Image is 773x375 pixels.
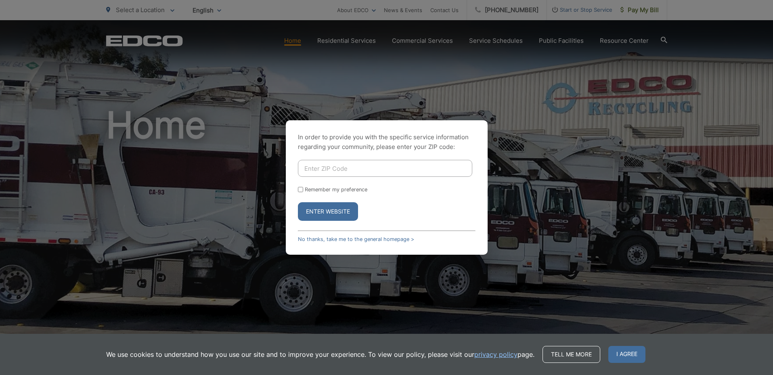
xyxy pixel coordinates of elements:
[298,236,414,242] a: No thanks, take me to the general homepage >
[608,346,645,363] span: I agree
[474,350,517,359] a: privacy policy
[298,160,472,177] input: Enter ZIP Code
[298,202,358,221] button: Enter Website
[106,350,534,359] p: We use cookies to understand how you use our site and to improve your experience. To view our pol...
[298,132,476,152] p: In order to provide you with the specific service information regarding your community, please en...
[305,186,367,193] label: Remember my preference
[543,346,600,363] a: Tell me more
